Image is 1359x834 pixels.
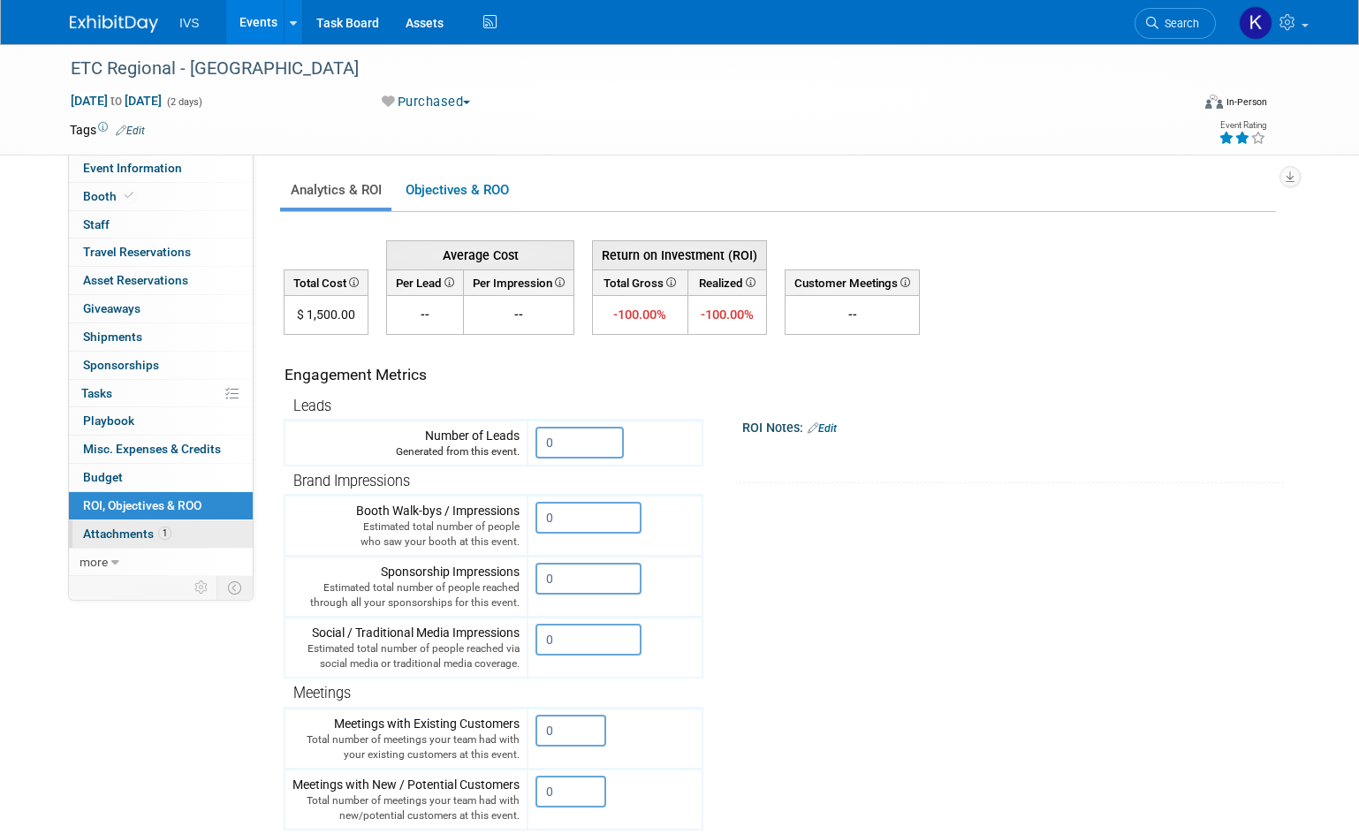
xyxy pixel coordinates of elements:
[292,624,520,671] div: Social / Traditional Media Impressions
[387,240,574,269] th: Average Cost
[292,732,520,762] div: Total number of meetings your team had with your existing customers at this event.
[292,793,520,823] div: Total number of meetings your team had with new/potential customers at this event.
[293,398,331,414] span: Leads
[376,93,477,111] button: Purchased
[292,427,520,459] div: Number of Leads
[158,527,171,540] span: 1
[293,473,410,489] span: Brand Impressions
[179,16,200,30] span: IVS
[125,191,133,201] i: Booth reservation complete
[292,715,520,762] div: Meetings with Existing Customers
[421,307,429,322] span: --
[742,414,1284,437] div: ROI Notes:
[69,380,253,407] a: Tasks
[83,470,123,484] span: Budget
[69,352,253,379] a: Sponsorships
[70,121,145,139] td: Tags
[292,641,520,671] div: Estimated total number of people reached via social media or traditional media coverage.
[217,576,254,599] td: Toggle Event Tabs
[687,269,766,295] th: Realized
[593,269,688,295] th: Total Gross
[116,125,145,137] a: Edit
[613,307,666,322] span: -100.00%
[69,549,253,576] a: more
[593,240,767,269] th: Return on Investment (ROI)
[69,464,253,491] a: Budget
[165,96,202,108] span: (2 days)
[70,93,163,109] span: [DATE] [DATE]
[69,295,253,322] a: Giveaways
[83,217,110,231] span: Staff
[83,273,188,287] span: Asset Reservations
[514,307,523,322] span: --
[1135,8,1216,39] a: Search
[1158,17,1199,30] span: Search
[83,245,191,259] span: Travel Reservations
[1239,6,1272,40] img: Kate Wroblewski
[69,520,253,548] a: Attachments1
[1205,95,1223,109] img: Format-Inperson.png
[808,422,837,435] a: Edit
[69,323,253,351] a: Shipments
[70,15,158,33] img: ExhibitDay
[69,267,253,294] a: Asset Reservations
[285,364,695,386] div: Engagement Metrics
[80,555,108,569] span: more
[81,386,112,400] span: Tasks
[292,563,520,610] div: Sponsorship Impressions
[387,269,464,295] th: Per Lead
[65,53,1165,85] div: ETC Regional - [GEOGRAPHIC_DATA]
[83,442,221,456] span: Misc. Expenses & Credits
[701,307,754,322] span: -100.00%
[464,269,574,295] th: Per Impression
[83,413,134,428] span: Playbook
[292,776,520,823] div: Meetings with New / Potential Customers
[292,580,520,610] div: Estimated total number of people reached through all your sponsorships for this event.
[108,94,125,108] span: to
[280,173,391,208] a: Analytics & ROI
[293,685,351,701] span: Meetings
[395,173,519,208] a: Objectives & ROO
[1089,92,1267,118] div: Event Format
[1226,95,1267,109] div: In-Person
[285,269,368,295] th: Total Cost
[69,183,253,210] a: Booth
[83,189,137,203] span: Booth
[69,492,253,519] a: ROI, Objectives & ROO
[1219,121,1266,130] div: Event Rating
[69,211,253,239] a: Staff
[83,527,171,541] span: Attachments
[69,407,253,435] a: Playbook
[83,498,201,512] span: ROI, Objectives & ROO
[83,330,142,344] span: Shipments
[83,358,159,372] span: Sponsorships
[186,576,217,599] td: Personalize Event Tab Strip
[285,296,368,335] td: $ 1,500.00
[83,301,140,315] span: Giveaways
[69,155,253,182] a: Event Information
[69,436,253,463] a: Misc. Expenses & Credits
[83,161,182,175] span: Event Information
[786,269,920,295] th: Customer Meetings
[292,519,520,550] div: Estimated total number of people who saw your booth at this event.
[292,444,520,459] div: Generated from this event.
[69,239,253,266] a: Travel Reservations
[292,502,520,550] div: Booth Walk-bys / Impressions
[793,306,912,323] div: --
